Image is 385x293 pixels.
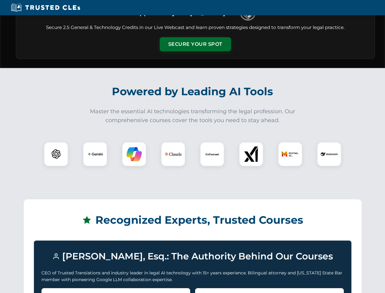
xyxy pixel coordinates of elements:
[278,142,302,166] div: Mistral AI
[83,142,107,166] div: Gemini
[200,142,224,166] div: CoCounsel
[239,142,263,166] div: xAI
[41,269,344,283] p: CEO of Trusted Translations and industry leader in legal AI technology with 15+ years experience....
[122,142,146,166] div: Copilot
[205,146,220,162] img: CoCounsel Logo
[317,142,341,166] div: DeepSeek
[23,24,367,31] p: Secure 2.5 General & Technology Credits in our Live Webcast and learn proven strategies designed ...
[244,146,259,162] img: xAI Logo
[161,142,185,166] div: Claude
[9,3,82,12] img: Trusted CLEs
[321,146,338,163] img: DeepSeek Logo
[34,209,351,231] h2: Recognized Experts, Trusted Courses
[127,146,142,162] img: Copilot Logo
[41,248,344,265] h3: [PERSON_NAME], Esq.: The Authority Behind Our Courses
[24,81,362,102] h2: Powered by Leading AI Tools
[44,142,68,166] div: ChatGPT
[87,146,103,162] img: Gemini Logo
[160,37,231,51] button: Secure Your Spot
[86,107,299,125] p: Master the essential AI technologies transforming the legal profession. Our comprehensive courses...
[282,146,299,163] img: Mistral AI Logo
[47,145,65,163] img: ChatGPT Logo
[165,146,182,163] img: Claude Logo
